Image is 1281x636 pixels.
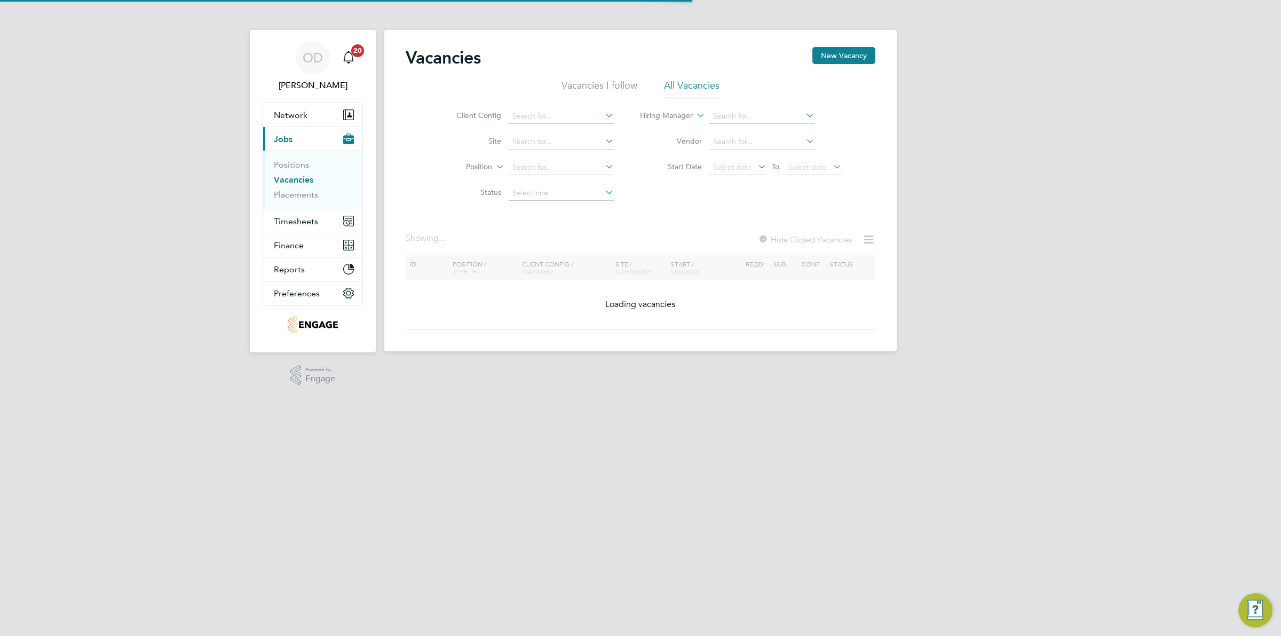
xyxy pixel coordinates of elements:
button: Finance [263,233,362,257]
a: Go to home page [263,316,363,333]
input: Search for... [509,135,614,150]
a: 20 [338,41,359,75]
input: Search for... [709,135,815,150]
li: All Vacancies [664,79,719,98]
img: jambo-logo-retina.png [288,316,337,333]
button: Reports [263,257,362,281]
a: OD[PERSON_NAME] [263,41,363,92]
label: Position [431,162,492,172]
label: Hiring Manager [631,111,693,121]
div: Jobs [263,151,362,209]
span: Timesheets [274,216,318,226]
input: Select one [509,186,614,201]
button: Timesheets [263,209,362,233]
input: Search for... [509,160,614,175]
button: New Vacancy [812,47,875,64]
input: Search for... [709,109,815,124]
input: Search for... [509,109,614,124]
button: Engage Resource Center [1238,593,1272,627]
span: Preferences [274,288,320,299]
span: Finance [274,240,304,250]
li: Vacancies I follow [562,79,637,98]
span: Select date [788,162,827,172]
span: Engage [305,374,335,383]
span: Select date [713,162,752,172]
button: Network [263,103,362,127]
span: Ollie Dart [263,79,363,92]
span: 20 [351,44,364,57]
label: Vendor [640,136,702,146]
span: Jobs [274,134,292,144]
button: Preferences [263,281,362,305]
span: To [769,160,782,174]
label: Client Config [440,111,501,120]
h2: Vacancies [406,47,481,68]
label: Site [440,136,501,146]
nav: Main navigation [250,30,376,352]
a: Placements [274,190,318,200]
a: Powered byEngage [290,365,336,386]
span: Reports [274,264,305,274]
div: Showing [406,233,447,244]
label: Hide Closed Vacancies [758,234,852,245]
a: Vacancies [274,175,313,185]
span: Powered by [305,365,335,374]
label: Start Date [640,162,702,171]
label: Status [440,187,501,197]
button: Jobs [263,127,362,151]
a: Positions [274,160,309,170]
span: OD [303,51,323,65]
span: ... [439,233,445,244]
span: Network [274,110,307,120]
